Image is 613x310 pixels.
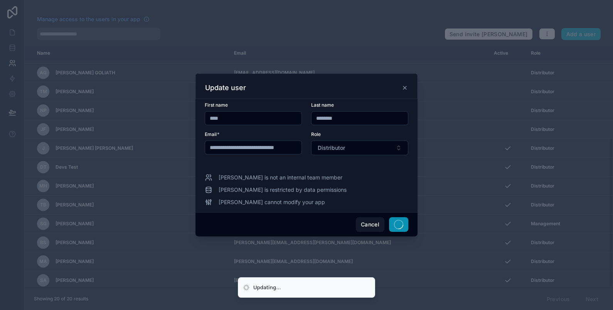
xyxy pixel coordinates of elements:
[219,174,342,181] span: [PERSON_NAME] is not an internal team member
[311,131,321,137] span: Role
[205,131,217,137] span: Email
[205,102,228,108] span: First name
[219,186,347,194] span: [PERSON_NAME] is restricted by data permissions
[219,198,325,206] span: [PERSON_NAME] cannot modify your app
[356,217,384,232] button: Cancel
[318,144,345,152] span: Distributor
[311,141,408,155] button: Select Button
[311,102,334,108] span: Last name
[205,83,246,92] h3: Update user
[253,284,281,292] div: Updating...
